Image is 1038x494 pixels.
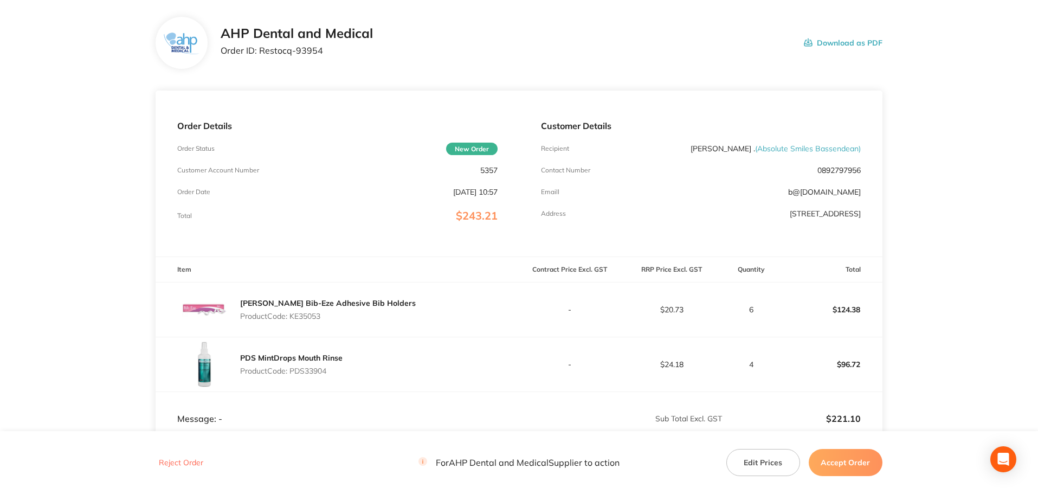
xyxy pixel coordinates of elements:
p: $24.18 [621,360,722,369]
p: Total [177,212,192,220]
p: For AHP Dental and Medical Supplier to action [418,458,620,468]
th: Total [781,257,882,283]
p: 6 [723,305,780,314]
p: 5357 [480,166,498,175]
p: Customer Details [541,121,861,131]
img: M3VyNG4ybg [177,283,231,337]
img: ZGo5amthbw [177,337,231,392]
p: Recipient [541,145,569,152]
p: 0892797956 [817,166,861,175]
a: [PERSON_NAME] Bib-Eze Adhesive Bib Holders [240,298,416,308]
button: Edit Prices [726,449,800,476]
p: Order Status [177,145,215,152]
span: $243.21 [456,209,498,222]
td: Message: - [156,392,519,424]
button: Accept Order [809,449,882,476]
h2: AHP Dental and Medical [221,26,373,41]
th: Contract Price Excl. GST [519,257,621,283]
p: Address [541,210,566,217]
p: $221.10 [723,414,861,424]
p: Order Details [177,121,497,131]
span: ( Absolute Smiles Bassendean ) [755,144,861,153]
a: b@[DOMAIN_NAME] [788,187,861,197]
p: Emaill [541,188,559,196]
p: $20.73 [621,305,722,314]
p: Order Date [177,188,210,196]
p: Contact Number [541,166,590,174]
a: PDS MintDrops Mouth Rinse [240,353,343,363]
p: - [520,305,621,314]
p: Order ID: Restocq- 93954 [221,46,373,55]
p: - [520,360,621,369]
button: Reject Order [156,458,207,468]
p: [DATE] 10:57 [453,188,498,196]
th: RRP Price Excl. GST [621,257,723,283]
p: Customer Account Number [177,166,259,174]
img: ZjN5bDlnNQ [164,33,199,54]
div: Open Intercom Messenger [990,446,1016,472]
p: $96.72 [781,351,882,377]
button: Download as PDF [804,26,882,60]
p: $124.38 [781,297,882,323]
p: Product Code: KE35053 [240,312,416,320]
p: Sub Total Excl. GST [520,414,722,423]
p: [STREET_ADDRESS] [790,209,861,218]
th: Quantity [723,257,781,283]
p: [PERSON_NAME] . [691,144,861,153]
th: Item [156,257,519,283]
p: 4 [723,360,780,369]
p: Product Code: PDS33904 [240,367,343,375]
span: New Order [446,143,498,155]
